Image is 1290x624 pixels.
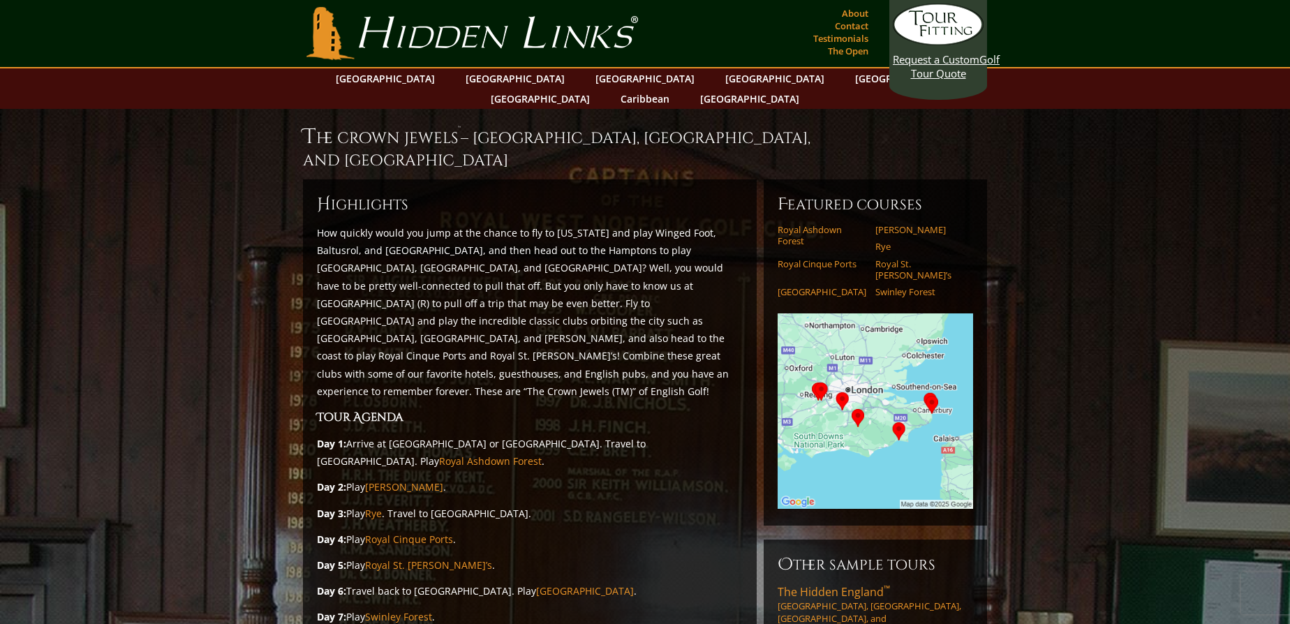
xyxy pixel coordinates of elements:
a: [GEOGRAPHIC_DATA] [588,68,702,89]
span: Request a Custom [893,52,979,66]
span: H [317,193,331,216]
sup: ™ [884,583,890,595]
strong: Day 7: [317,610,346,623]
a: Swinley Forest [365,610,432,623]
p: Play . [317,478,743,496]
a: [GEOGRAPHIC_DATA] [718,68,831,89]
a: Royal St. [PERSON_NAME]’s [365,558,492,572]
a: Swinley Forest [875,286,964,297]
a: The Open [824,41,872,61]
h6: Featured Courses [778,193,973,216]
h6: Other Sample Tours [778,554,973,576]
a: Rye [875,241,964,252]
strong: Day 1: [317,437,346,450]
p: Play . [317,556,743,574]
a: Royal Ashdown Forest [778,224,866,247]
p: How quickly would you jump at the chance to fly to [US_STATE] and play Winged Foot, Baltusrol, an... [317,224,743,400]
a: [GEOGRAPHIC_DATA] [459,68,572,89]
a: [GEOGRAPHIC_DATA] [484,89,597,109]
a: [PERSON_NAME] [365,480,443,493]
a: Contact [831,16,872,36]
a: Royal Cinque Ports [778,258,866,269]
a: [GEOGRAPHIC_DATA] [536,584,634,597]
p: Play . [317,530,743,548]
h3: Tour Agenda [317,408,743,426]
a: [GEOGRAPHIC_DATA] [848,68,961,89]
a: Caribbean [614,89,676,109]
h6: ighlights [317,193,743,216]
a: Testimonials [810,29,872,48]
span: The Hidden England [778,584,890,600]
a: Rye [365,507,382,520]
h1: The Crown Jewels – [GEOGRAPHIC_DATA], [GEOGRAPHIC_DATA], and [GEOGRAPHIC_DATA] [303,123,987,171]
a: [GEOGRAPHIC_DATA] [693,89,806,109]
a: [PERSON_NAME] [875,224,964,235]
strong: Day 4: [317,533,346,546]
a: [GEOGRAPHIC_DATA] [329,68,442,89]
p: Travel back to [GEOGRAPHIC_DATA]. Play . [317,582,743,600]
img: Google Map of Tour Courses [778,313,973,509]
a: Royal Cinque Ports [365,533,453,546]
a: About [838,3,872,23]
p: Arrive at [GEOGRAPHIC_DATA] or [GEOGRAPHIC_DATA]. Travel to [GEOGRAPHIC_DATA]. Play . [317,435,743,470]
a: [GEOGRAPHIC_DATA] [778,286,866,297]
strong: Day 3: [317,507,346,520]
p: Play . Travel to [GEOGRAPHIC_DATA]. [317,505,743,522]
strong: Day 6: [317,584,346,597]
a: Royal Ashdown Forest [439,454,542,468]
a: Request a CustomGolf Tour Quote [893,3,984,80]
sup: ™ [458,124,461,133]
strong: Day 2: [317,480,346,493]
a: Royal St. [PERSON_NAME]’s [875,258,964,281]
strong: Day 5: [317,558,346,572]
